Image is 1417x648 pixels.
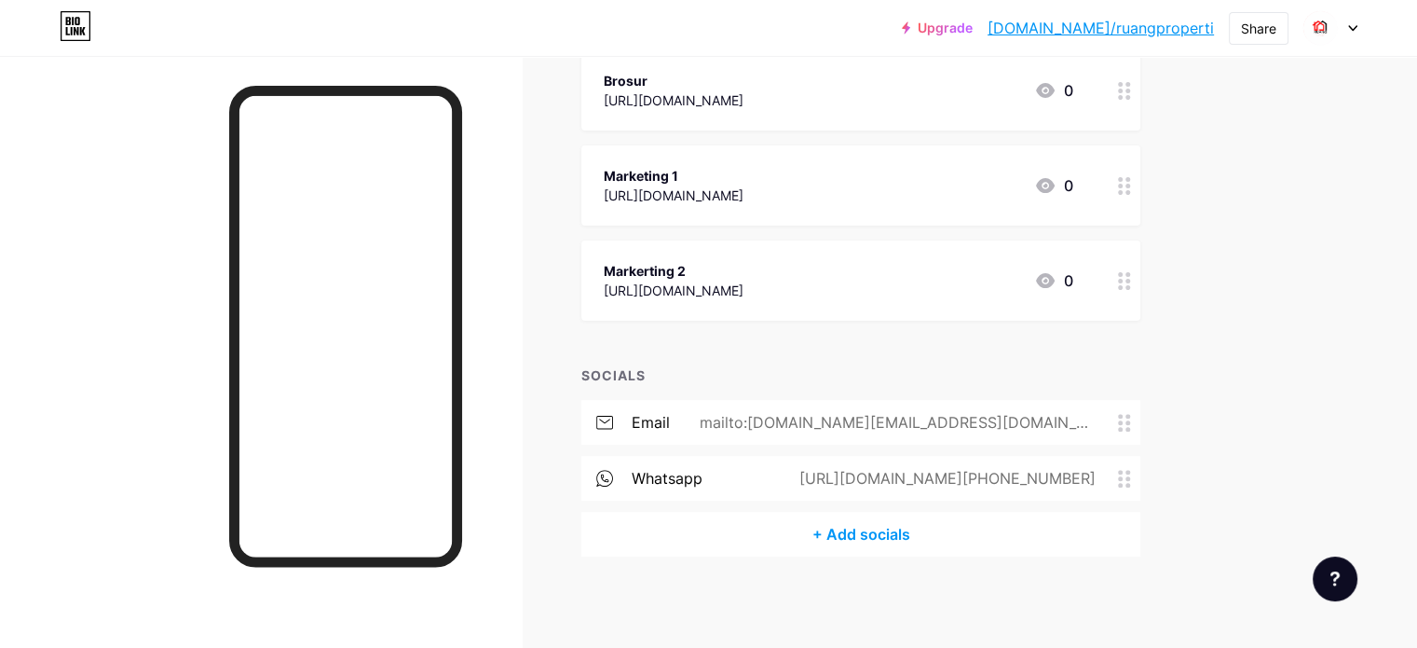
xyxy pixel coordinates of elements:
[902,21,973,35] a: Upgrade
[988,17,1214,39] a: [DOMAIN_NAME]/ruangproperti
[604,166,743,186] div: Marketing 1
[604,186,743,205] div: [URL][DOMAIN_NAME]
[604,281,743,300] div: [URL][DOMAIN_NAME]
[1302,10,1338,46] img: ruamgproperti
[770,467,1118,489] div: [URL][DOMAIN_NAME][PHONE_NUMBER]
[581,512,1140,557] div: + Add socials
[604,261,743,281] div: Markerting 2
[581,365,1140,385] div: SOCIALS
[1034,79,1073,102] div: 0
[1034,269,1073,292] div: 0
[604,90,743,110] div: [URL][DOMAIN_NAME]
[670,411,1118,434] div: mailto:[DOMAIN_NAME][EMAIL_ADDRESS][DOMAIN_NAME]
[632,467,702,489] div: whatsapp
[1034,174,1073,197] div: 0
[632,411,670,434] div: email
[1241,19,1276,38] div: Share
[604,71,743,90] div: Brosur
